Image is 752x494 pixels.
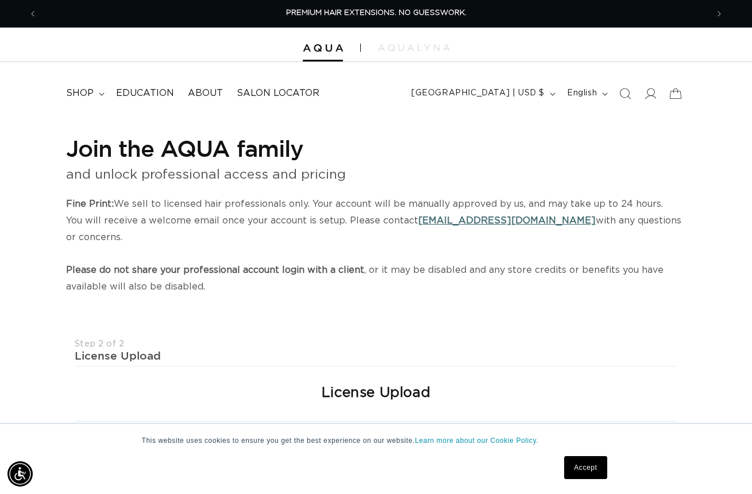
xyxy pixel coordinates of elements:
span: PREMIUM HAIR EXTENSIONS. NO GUESSWORK. [286,9,466,17]
strong: Fine Print: [66,199,114,209]
a: Salon Locator [230,80,326,106]
a: [EMAIL_ADDRESS][DOMAIN_NAME] [418,216,596,225]
span: shop [66,87,94,99]
p: This website uses cookies to ensure you get the best experience on our website. [142,435,611,446]
summary: shop [59,80,109,106]
a: Education [109,80,181,106]
button: [GEOGRAPHIC_DATA] | USD $ [404,83,560,105]
span: Salon Locator [237,87,319,99]
span: About [188,87,223,99]
a: Learn more about our Cookie Policy. [415,437,538,445]
div: Step 2 of 2 [75,339,677,350]
p: and unlock professional access and pricing [66,163,686,187]
iframe: Chat Widget [695,439,752,494]
button: Previous announcement [20,3,45,25]
button: Next announcement [707,3,732,25]
summary: Search [612,81,638,106]
p: We sell to licensed hair professionals only. Your account will be manually approved by us, and ma... [66,196,686,295]
a: About [181,80,230,106]
span: [GEOGRAPHIC_DATA] | USD $ [411,87,545,99]
span: English [567,87,597,99]
img: aqualyna.com [378,44,450,51]
div: Accessibility Menu [7,461,33,487]
div: License Upload [75,349,677,363]
button: English [560,83,612,105]
img: Aqua Hair Extensions [303,44,343,52]
h1: Join the AQUA family [66,133,686,163]
span: Education [116,87,174,99]
strong: Please do not share your professional account login with a client [66,265,364,275]
h2: License Upload [322,384,430,402]
a: Accept [564,456,607,479]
